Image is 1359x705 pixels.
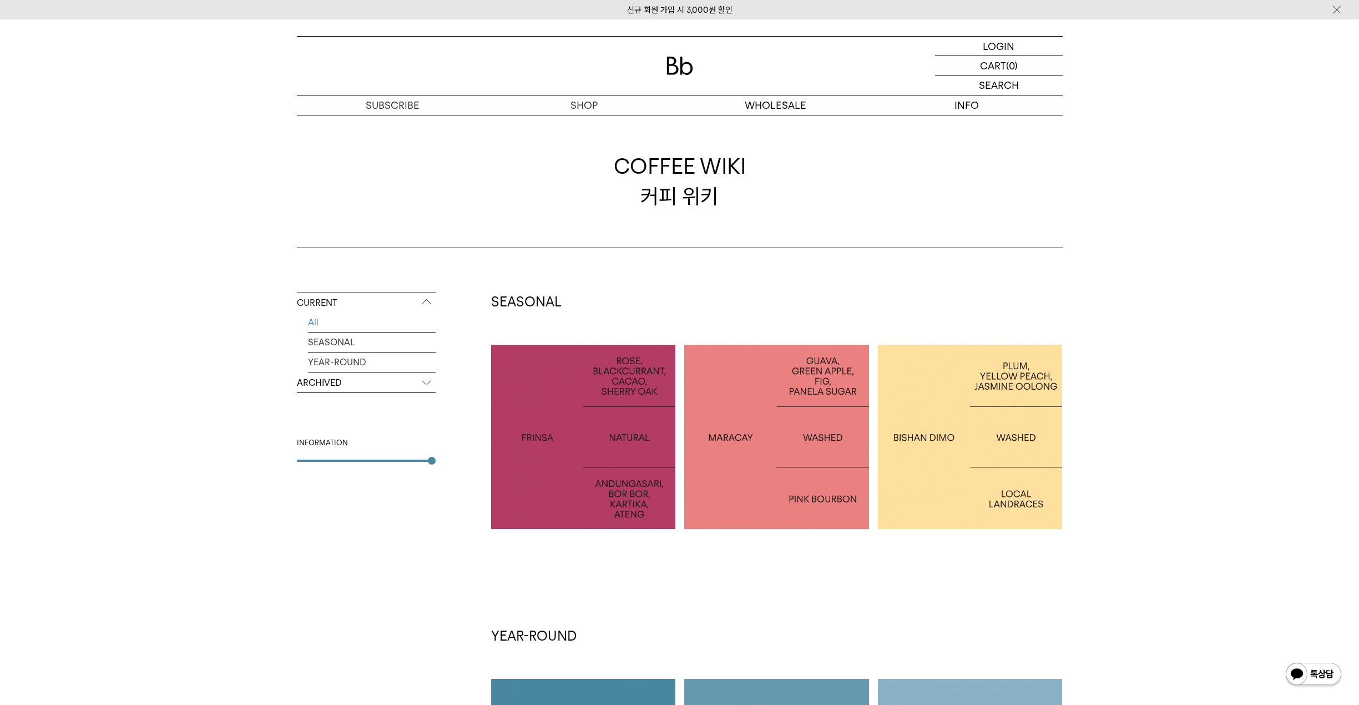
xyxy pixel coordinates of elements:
[935,37,1063,56] a: LOGIN
[297,293,436,313] p: CURRENT
[680,95,871,115] p: WHOLESALE
[1006,56,1018,75] p: (0)
[308,352,436,372] a: YEAR-ROUND
[308,313,436,332] a: All
[878,345,1063,530] a: 에티오피아 비샨 디모ETHIOPIA BISHAN DIMO
[308,333,436,352] a: SEASONAL
[297,95,488,115] a: SUBSCRIBE
[684,345,869,530] a: 콜롬비아 마라카이COLOMBIA MARACAY
[627,5,732,15] a: 신규 회원 가입 시 3,000원 할인
[297,437,436,449] div: INFORMATION
[614,152,746,210] div: 커피 위키
[491,345,676,530] a: 인도네시아 프린자 내추럴INDONESIA FRINSA NATURAL
[935,56,1063,75] a: CART (0)
[983,37,1014,56] p: LOGIN
[980,56,1006,75] p: CART
[297,373,436,393] p: ARCHIVED
[979,75,1019,95] p: SEARCH
[1285,662,1342,688] img: 카카오톡 채널 1:1 채팅 버튼
[666,57,693,75] img: 로고
[614,152,746,181] span: COFFEE WIKI
[491,293,1063,311] h2: SEASONAL
[488,95,680,115] a: SHOP
[871,95,1063,115] p: INFO
[491,627,1063,646] h2: YEAR-ROUND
